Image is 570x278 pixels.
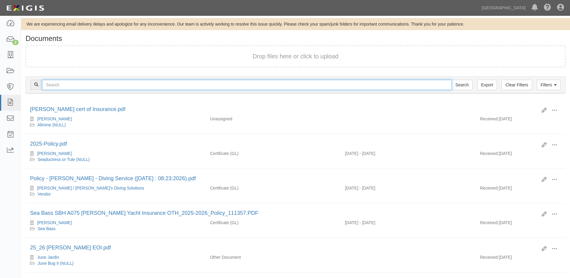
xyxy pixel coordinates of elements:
[475,220,565,229] div: [DATE]
[475,254,565,263] div: [DATE]
[30,106,537,113] div: Isaac cert of Insurance.pdf
[30,150,201,156] div: John L Burnett
[30,254,201,260] div: June Jardin
[37,255,59,260] a: June Jardin
[340,150,475,156] div: Effective 08/21/2025 - Expiration 08/21/2026
[30,245,111,251] a: 25_26 [PERSON_NAME] EOI.pdf
[30,122,201,128] div: Allmine (NULL)
[480,254,498,260] p: Received:
[475,150,565,159] div: [DATE]
[544,4,551,11] i: Help Center - Complianz
[37,151,72,156] a: [PERSON_NAME]
[38,157,90,162] a: Seaductress or Tule (NULL)
[479,2,529,14] a: [GEOGRAPHIC_DATA]
[30,209,537,217] div: Sea Bass SBH A075 RJ Vissers Yacht Insurance OTH_2025-2026_Policy_111357.PDF
[30,220,201,226] div: Robert J Vissers
[42,80,452,90] input: Search
[501,80,532,90] a: Clear Filters
[30,140,537,148] div: 2025-Policy.pdf
[480,150,498,156] p: Received:
[37,116,72,121] a: [PERSON_NAME]
[206,185,340,191] div: General Liability
[26,35,565,42] h1: Documents
[452,80,473,90] input: Search
[30,141,67,147] a: 2025-Policy.pdf
[480,220,498,226] p: Received:
[253,52,339,61] button: Drop files here or click to upload
[30,244,537,252] div: 25_26 Chris Craft EOI.pdf
[480,116,498,122] p: Received:
[37,220,72,225] a: [PERSON_NAME]
[21,21,570,27] div: We are experiencing email delivery delays and apologize for any inconvenience. Our team is active...
[340,185,475,191] div: Effective 08/23/2025 - Expiration 08/23/2026
[30,116,201,122] div: Sargiz Isaac
[30,175,196,181] a: Policy - [PERSON_NAME] - Diving Service ([DATE] : 08:23:2026).pdf
[5,3,46,14] img: logo-5460c22ac91f19d4615b14bd174203de0afe785f0fc80cf4dbbc73dc1793850b.png
[475,116,565,125] div: [DATE]
[38,226,56,231] a: Sea Bass
[206,116,340,122] div: Unassigned
[12,40,19,45] div: 2
[30,226,201,232] div: Sea Bass
[480,185,498,191] p: Received:
[30,260,201,266] div: June Bug II (NULL)
[477,80,497,90] a: Export
[206,150,340,156] div: General Liability
[30,210,258,216] a: Sea Bass SBH A075 [PERSON_NAME] Yacht Insurance OTH_2025-2026_Policy_111357.PDF
[206,254,340,260] div: Other Document
[206,220,340,226] div: General Liability
[30,106,125,112] a: [PERSON_NAME] cert of Insurance.pdf
[30,185,201,191] div: Cayo Maia / Maia's Diving Solutions
[37,122,66,127] a: Allmine (NULL)
[30,156,201,162] div: Seaductress or Tule (NULL)
[30,191,201,197] div: Vendor
[30,175,537,183] div: Policy - Cayo Maia - Diving Service (08-23-2025 : 08:23:2026).pdf
[37,186,144,190] a: [PERSON_NAME] / [PERSON_NAME]'s Diving Solutions
[537,80,561,90] a: Filters
[475,185,565,194] div: [DATE]
[38,261,74,266] a: June Bug II (NULL)
[340,220,475,226] div: Effective 09/04/2025 - Expiration 09/04/2026
[38,192,51,196] a: Vendor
